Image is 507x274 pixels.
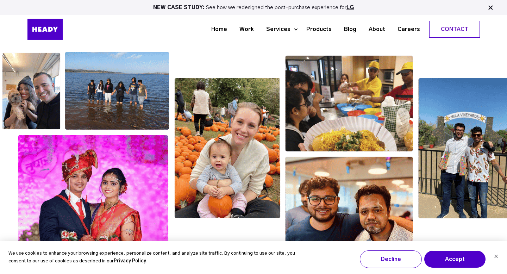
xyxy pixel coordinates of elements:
button: Decline [360,250,422,268]
a: About [360,23,389,36]
img: Close Bar [487,4,494,11]
p: See how we redesigned the post-purchase experience for [3,5,504,10]
a: Work [231,23,257,36]
a: LG [346,5,354,10]
a: Contact [430,21,480,37]
a: Products [298,23,335,36]
a: Careers [389,23,424,36]
button: Accept [424,250,486,268]
a: Privacy Policy [114,257,146,266]
a: Home [202,23,231,36]
strong: NEW CASE STUDY: [153,5,206,10]
a: Blog [335,23,360,36]
button: Dismiss cookie banner [494,254,498,261]
p: We use cookies to enhance your browsing experience, personalize content, and analyze site traffic... [8,250,296,266]
div: Navigation Menu [80,21,480,38]
img: Heady_Logo_Web-01 (1) [27,19,63,40]
a: Services [257,23,294,36]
